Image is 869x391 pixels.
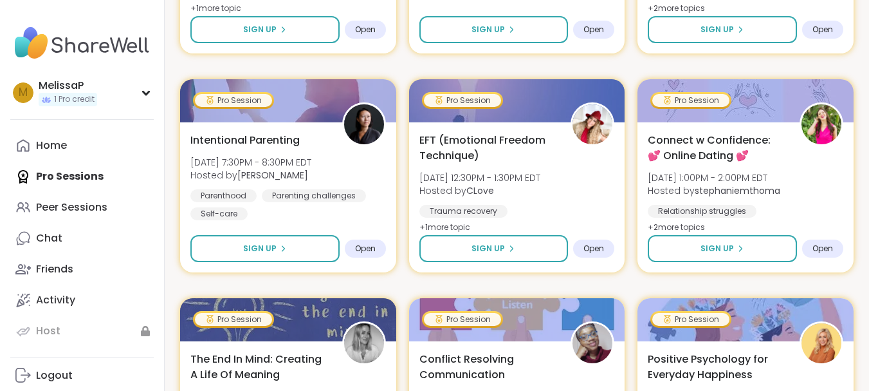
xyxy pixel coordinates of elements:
img: CLove [572,104,612,144]
button: Sign Up [190,235,340,262]
a: Host [10,316,154,347]
span: M [19,84,28,101]
a: Peer Sessions [10,192,154,223]
span: 1 Pro credit [54,94,95,105]
div: Pro Session [424,313,501,326]
span: The End In Mind: Creating A Life Of Meaning [190,352,328,383]
div: Trauma recovery [419,205,508,218]
span: Open [583,243,604,254]
div: Peer Sessions [36,200,107,215]
div: Pro Session [652,94,729,107]
span: Open [812,243,833,254]
div: Host [36,324,60,338]
button: Sign Up [648,235,797,262]
a: Friends [10,254,154,285]
span: Open [355,243,376,254]
span: Sign Up [243,243,277,254]
span: Open [355,24,376,35]
span: Hosted by [190,169,311,182]
a: Chat [10,223,154,254]
div: Logout [36,368,73,383]
span: Hosted by [648,184,780,197]
span: Sign Up [700,24,734,35]
button: Sign Up [419,16,569,43]
span: Sign Up [243,24,277,35]
span: Intentional Parenting [190,133,300,148]
span: [DATE] 7:30PM - 8:30PM EDT [190,156,311,169]
a: Logout [10,360,154,391]
img: draymee [801,323,841,363]
div: Relationship struggles [648,205,756,218]
img: alixtingle [344,323,384,363]
img: ShareWell Nav Logo [10,21,154,66]
button: Sign Up [419,235,569,262]
div: Activity [36,293,75,307]
b: stephaniemthoma [695,184,780,197]
div: Pro Session [424,94,501,107]
div: Self-care [190,207,248,220]
div: Chat [36,231,62,245]
span: Hosted by [419,184,540,197]
span: [DATE] 1:00PM - 2:00PM EDT [648,171,780,184]
span: Open [583,24,604,35]
div: Parenthood [190,189,257,202]
span: Sign Up [471,243,505,254]
span: Open [812,24,833,35]
img: Natasha [344,104,384,144]
button: Sign Up [648,16,797,43]
span: Positive Psychology for Everyday Happiness [648,352,785,383]
b: [PERSON_NAME] [237,169,308,182]
span: EFT (Emotional Freedom Technique) [419,133,557,164]
span: Sign Up [471,24,505,35]
span: Conflict Resolving Communication [419,352,557,383]
a: Activity [10,285,154,316]
span: Sign Up [700,243,734,254]
div: Parenting challenges [262,189,366,202]
span: Connect w Confidence: 💕 Online Dating 💕 [648,133,785,164]
div: Home [36,138,67,153]
button: Sign Up [190,16,340,43]
div: Pro Session [195,94,272,107]
div: MelissaP [39,79,97,93]
div: Pro Session [652,313,729,326]
div: Pro Session [195,313,272,326]
b: CLove [466,184,494,197]
a: Home [10,130,154,161]
div: Friends [36,262,73,276]
span: [DATE] 12:30PM - 1:30PM EDT [419,171,540,184]
img: stephaniemthoma [801,104,841,144]
img: Mpumi [572,323,612,363]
